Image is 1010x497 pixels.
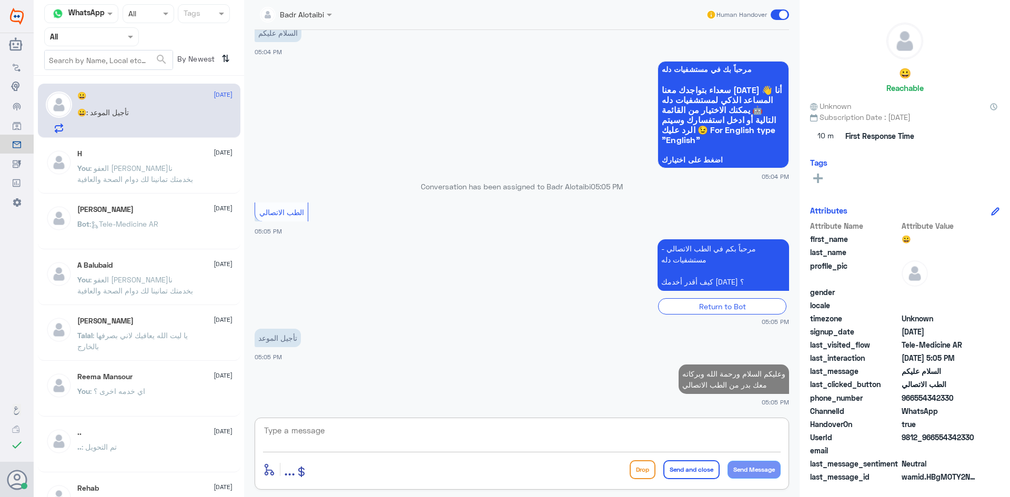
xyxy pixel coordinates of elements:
[902,220,978,231] span: Attribute Value
[902,405,978,417] span: 2
[662,85,785,145] span: سعداء بتواجدك معنا [DATE] 👋 أنا المساعد الذكي لمستشفيات دله 🤖 يمكنك الاختيار من القائمة التالية أ...
[845,130,914,141] span: First Response Time
[284,460,295,479] span: ...
[810,458,900,469] span: last_message_sentiment
[77,442,82,451] span: ..
[77,317,134,326] h5: Talal Alruwaished
[214,148,233,157] span: [DATE]
[77,387,90,395] span: You
[77,331,93,340] span: Talal
[902,419,978,430] span: true
[810,471,900,482] span: last_message_id
[902,432,978,443] span: 9812_966554342330
[902,234,978,245] span: 😀
[810,379,900,390] span: last_clicked_button
[716,10,767,19] span: Human Handover
[214,371,233,380] span: [DATE]
[77,108,86,117] span: 😀
[284,458,295,481] button: ...
[7,470,27,490] button: Avatar
[77,92,86,100] h5: 😀
[886,83,924,93] h6: Reachable
[214,90,233,99] span: [DATE]
[902,352,978,363] span: 2025-08-10T14:05:11.497Z
[658,239,789,291] p: 10/8/2025, 5:05 PM
[810,300,900,311] span: locale
[902,366,978,377] span: السلام عليكم
[810,111,999,123] span: Subscription Date : [DATE]
[902,326,978,337] span: 2025-08-10T14:04:44.343Z
[89,219,158,228] span: : Tele-Medicine AR
[46,317,72,343] img: defaultAdmin.png
[155,53,168,66] span: search
[214,204,233,213] span: [DATE]
[810,419,900,430] span: HandoverOn
[902,300,978,311] span: null
[255,329,301,347] p: 10/8/2025, 5:05 PM
[810,234,900,245] span: first_name
[662,156,785,164] span: اضغط على اختيارك
[810,313,900,324] span: timezone
[10,8,24,25] img: Widebot Logo
[11,439,23,451] i: check
[82,442,117,451] span: : تم التحويل
[899,67,911,79] h5: 😀
[902,260,928,287] img: defaultAdmin.png
[221,50,230,67] i: ⇅
[214,482,233,492] span: [DATE]
[810,247,900,258] span: last_name
[77,331,188,351] span: : يا ليت الله يعافيك لاني بصرفها بالخارج
[173,50,217,71] span: By Newest
[77,484,99,493] h5: Rehab
[46,372,72,399] img: defaultAdmin.png
[810,445,900,456] span: email
[902,445,978,456] span: null
[810,352,900,363] span: last_interaction
[46,205,72,231] img: defaultAdmin.png
[810,405,900,417] span: ChannelId
[663,460,720,479] button: Send and close
[255,353,282,360] span: 05:05 PM
[662,65,785,74] span: مرحباً بك في مستشفيات دله
[810,392,900,403] span: phone_number
[679,364,789,394] p: 10/8/2025, 5:05 PM
[45,50,173,69] input: Search by Name, Local etc…
[86,108,129,117] span: : تأجيل الموعد
[77,372,133,381] h5: Reema Mansour
[255,228,282,235] span: 05:05 PM
[658,298,786,315] div: Return to Bot
[182,7,200,21] div: Tags
[50,6,66,22] img: whatsapp.png
[214,427,233,436] span: [DATE]
[255,48,282,55] span: 05:04 PM
[902,471,978,482] span: wamid.HBgMOTY2NTU0MzQyMzMwFQIAEhggOURBMTc4OTRDNzAxNjkyQTIwNzA0ODVFNERFNEE3NjQA
[902,392,978,403] span: 966554342330
[810,326,900,337] span: signup_date
[77,275,193,295] span: : العفو [PERSON_NAME]نا بخدمتك تمانينا لك دوام الصحة والعافية
[810,339,900,350] span: last_visited_flow
[810,260,900,285] span: profile_pic
[77,219,89,228] span: Bot
[259,208,304,217] span: الطب الاتصالي
[810,366,900,377] span: last_message
[762,317,789,326] span: 05:05 PM
[77,149,82,158] h5: H
[214,259,233,269] span: [DATE]
[810,158,827,167] h6: Tags
[255,181,789,192] p: Conversation has been assigned to Badr Alotaibi
[46,149,72,176] img: defaultAdmin.png
[90,387,145,395] span: : اي خدمه اخرى ؟
[46,92,72,118] img: defaultAdmin.png
[255,24,301,42] p: 10/8/2025, 5:04 PM
[762,398,789,407] span: 05:05 PM
[810,100,851,111] span: Unknown
[77,261,113,270] h5: A Balubaid
[810,432,900,443] span: UserId
[591,182,623,191] span: 05:05 PM
[46,428,72,454] img: defaultAdmin.png
[77,164,193,184] span: : العفو [PERSON_NAME]نا بخدمتك تمانينا لك دوام الصحة والعافية
[902,287,978,298] span: null
[77,205,134,214] h5: عبدالرحمن
[77,164,90,173] span: You
[902,458,978,469] span: 0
